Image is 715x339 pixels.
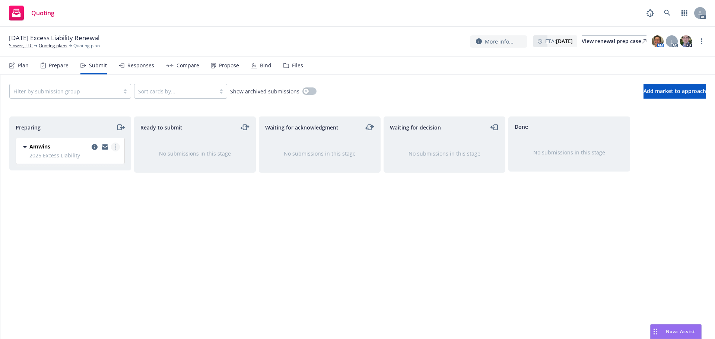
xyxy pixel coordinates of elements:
a: moveLeftRight [365,123,374,132]
span: Show archived submissions [230,87,299,95]
span: Waiting for decision [390,124,441,131]
div: Plan [18,63,29,68]
a: Switch app [677,6,692,20]
span: ETA : [545,37,573,45]
a: Slower, LLC [9,42,33,49]
div: Files [292,63,303,68]
div: Bind [260,63,271,68]
span: Ready to submit [140,124,182,131]
div: Prepare [49,63,69,68]
div: Responses [127,63,154,68]
a: moveLeft [490,123,499,132]
button: More info... [470,35,527,48]
a: moveRight [116,123,125,132]
a: copy logging email [101,143,109,151]
div: Submit [89,63,107,68]
a: Quoting [6,3,57,23]
div: No submissions in this stage [396,150,493,157]
a: View renewal prep case [582,35,646,47]
span: Waiting for acknowledgment [265,124,339,131]
span: L [670,38,673,45]
div: No submissions in this stage [521,148,618,156]
a: Search [660,6,675,20]
a: copy logging email [90,143,99,151]
span: Preparing [16,124,41,131]
button: Nova Assist [650,324,702,339]
div: No submissions in this stage [146,150,244,157]
a: Quoting plans [39,42,67,49]
a: Report a Bug [643,6,658,20]
div: Propose [219,63,239,68]
span: Nova Assist [666,328,695,335]
div: No submissions in this stage [271,150,368,157]
span: [DATE] Excess Liability Renewal [9,33,99,42]
span: Add market to approach [643,87,706,95]
span: Quoting plan [73,42,100,49]
span: 2025 Excess Liability [29,151,120,159]
span: Quoting [31,10,54,16]
img: photo [652,35,664,47]
div: Drag to move [651,324,660,339]
img: photo [680,35,692,47]
span: More info... [485,38,514,45]
button: Add market to approach [643,84,706,99]
strong: [DATE] [556,38,573,45]
a: moveLeftRight [241,123,250,132]
span: Done [515,123,528,131]
a: more [697,37,706,46]
span: Amwins [29,143,50,150]
div: View renewal prep case [582,36,646,47]
div: Compare [177,63,199,68]
a: more [111,143,120,151]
